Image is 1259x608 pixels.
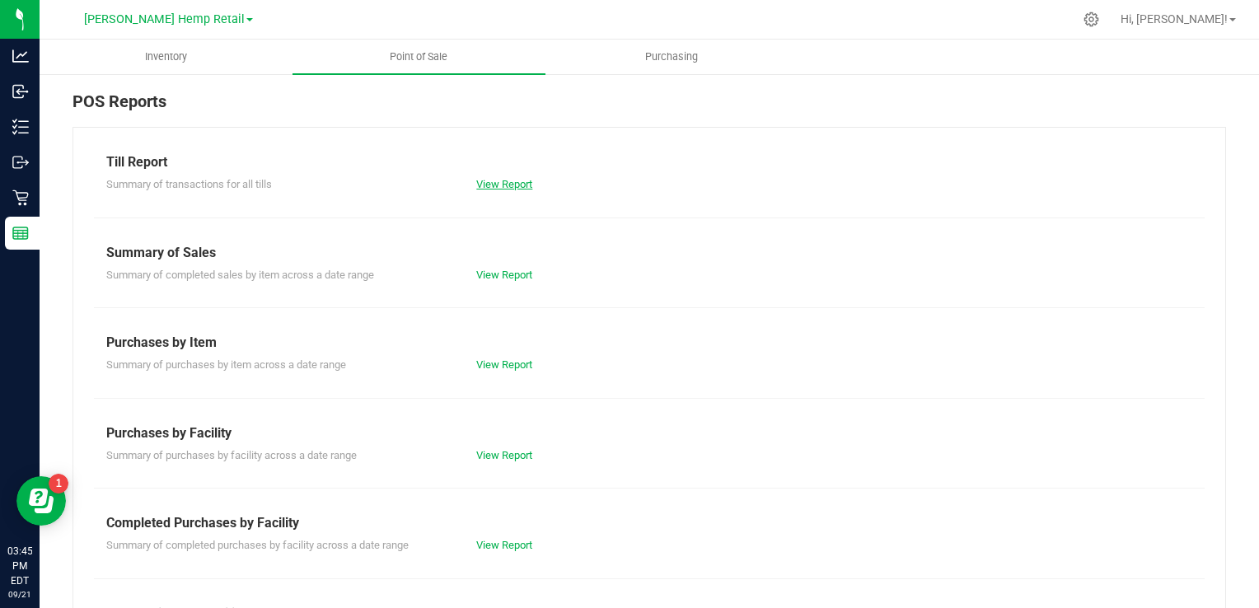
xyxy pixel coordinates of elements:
div: Purchases by Facility [106,423,1192,443]
iframe: Resource center unread badge [49,474,68,493]
a: View Report [476,539,532,551]
a: View Report [476,358,532,371]
span: Inventory [123,49,209,64]
a: Inventory [40,40,293,74]
div: Purchases by Item [106,333,1192,353]
inline-svg: Reports [12,225,29,241]
span: Summary of completed sales by item across a date range [106,269,374,281]
a: View Report [476,449,532,461]
inline-svg: Analytics [12,48,29,64]
p: 09/21 [7,588,32,601]
span: [PERSON_NAME] Hemp Retail [84,12,245,26]
div: Manage settings [1081,12,1102,27]
p: 03:45 PM EDT [7,544,32,588]
a: Purchasing [545,40,798,74]
span: Summary of purchases by facility across a date range [106,449,357,461]
div: POS Reports [73,89,1226,127]
span: Purchasing [623,49,720,64]
span: Summary of completed purchases by facility across a date range [106,539,409,551]
div: Till Report [106,152,1192,172]
div: Summary of Sales [106,243,1192,263]
span: Summary of purchases by item across a date range [106,358,346,371]
div: Completed Purchases by Facility [106,513,1192,533]
span: Point of Sale [367,49,470,64]
iframe: Resource center [16,476,66,526]
a: View Report [476,178,532,190]
inline-svg: Retail [12,189,29,206]
inline-svg: Outbound [12,154,29,171]
a: View Report [476,269,532,281]
inline-svg: Inbound [12,83,29,100]
span: Hi, [PERSON_NAME]! [1121,12,1228,26]
inline-svg: Inventory [12,119,29,135]
a: Point of Sale [293,40,545,74]
span: Summary of transactions for all tills [106,178,272,190]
